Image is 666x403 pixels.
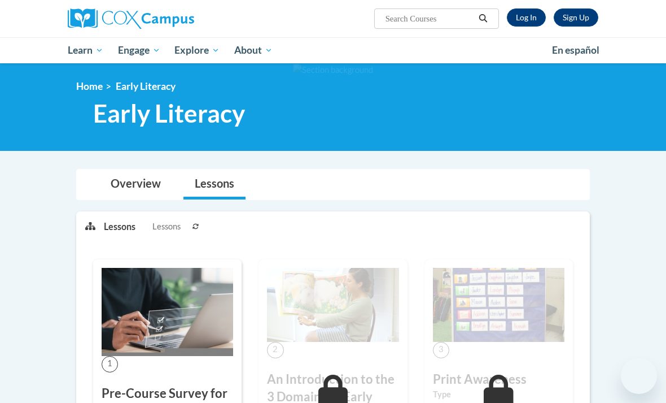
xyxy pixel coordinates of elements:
a: En español [545,38,607,62]
img: Course Image [267,268,398,342]
span: Early Literacy [93,98,245,128]
a: Explore [167,37,227,63]
span: 3 [433,342,449,358]
input: Search Courses [384,12,475,25]
a: Learn [60,37,111,63]
a: Lessons [183,170,246,200]
span: En español [552,44,599,56]
span: 2 [267,342,283,358]
span: Explore [174,44,220,57]
a: Log In [507,8,546,27]
span: About [234,44,273,57]
iframe: Button to launch messaging window [621,358,657,394]
span: Lessons [152,220,181,233]
a: Register [554,8,598,27]
span: Early Literacy [116,80,176,92]
p: Lessons [104,220,135,233]
label: Type [433,388,564,401]
a: Engage [111,37,168,63]
span: Learn [68,44,103,57]
button: Search [475,12,492,25]
span: 1 [102,356,118,372]
a: Overview [99,170,172,200]
a: About [227,37,280,63]
h3: Print Awareness [433,371,564,388]
a: Home [76,80,103,92]
a: Cox Campus [68,8,233,29]
img: Course Image [102,268,233,356]
img: Section background [293,64,373,76]
span: Engage [118,44,160,57]
img: Cox Campus [68,8,194,29]
div: Main menu [59,37,607,63]
img: Course Image [433,268,564,342]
